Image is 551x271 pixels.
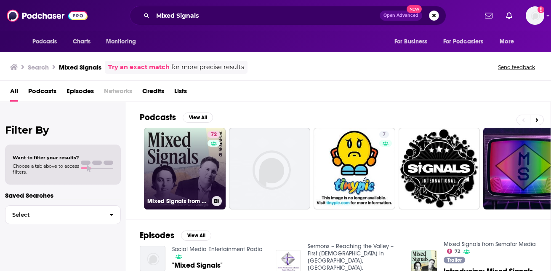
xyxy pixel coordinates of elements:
[526,6,544,25] button: Show profile menu
[140,112,213,123] a: PodcastsView All
[314,128,395,209] a: 7
[5,124,121,136] h2: Filter By
[32,36,57,48] span: Podcasts
[5,212,103,217] span: Select
[208,131,220,138] a: 72
[67,84,94,102] a: Episodes
[153,9,380,22] input: Search podcasts, credits, & more...
[5,205,121,224] button: Select
[147,198,208,205] h3: Mixed Signals from Semafor Media
[383,13,418,18] span: Open Advanced
[503,8,516,23] a: Show notifications dropdown
[27,34,68,50] button: open menu
[443,36,484,48] span: For Podcasters
[172,246,262,253] a: Social Media Entertainment Radio
[383,131,386,139] span: 7
[13,155,79,161] span: Want to filter your results?
[389,34,438,50] button: open menu
[10,84,18,102] a: All
[438,34,496,50] button: open menu
[100,34,147,50] button: open menu
[447,249,460,254] a: 72
[455,250,460,253] span: 72
[174,84,187,102] a: Lists
[482,8,496,23] a: Show notifications dropdown
[171,62,244,72] span: for more precise results
[526,6,544,25] span: Logged in as hannah.bishop
[28,63,49,71] h3: Search
[106,36,136,48] span: Monitoring
[526,6,544,25] img: User Profile
[140,230,174,241] h2: Episodes
[144,128,226,209] a: 72Mixed Signals from Semafor Media
[5,191,121,199] p: Saved Searches
[379,131,389,138] a: 7
[73,36,91,48] span: Charts
[142,84,164,102] a: Credits
[495,64,538,71] button: Send feedback
[447,258,462,263] span: Trailer
[108,62,170,72] a: Try an exact match
[28,84,56,102] a: Podcasts
[211,131,217,139] span: 72
[172,262,223,269] a: "Mixed Signals"
[67,34,96,50] a: Charts
[13,163,79,175] span: Choose a tab above to access filters.
[140,112,176,123] h2: Podcasts
[380,11,422,21] button: Open AdvancedNew
[407,5,422,13] span: New
[140,230,211,241] a: EpisodesView All
[130,6,446,25] div: Search podcasts, credits, & more...
[394,36,428,48] span: For Business
[500,36,514,48] span: More
[181,231,211,241] button: View All
[444,241,536,248] a: Mixed Signals from Semafor Media
[7,8,88,24] img: Podchaser - Follow, Share and Rate Podcasts
[494,34,524,50] button: open menu
[104,84,132,102] span: Networks
[59,63,101,71] h3: Mixed Signals
[538,6,544,13] svg: Add a profile image
[183,113,213,123] button: View All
